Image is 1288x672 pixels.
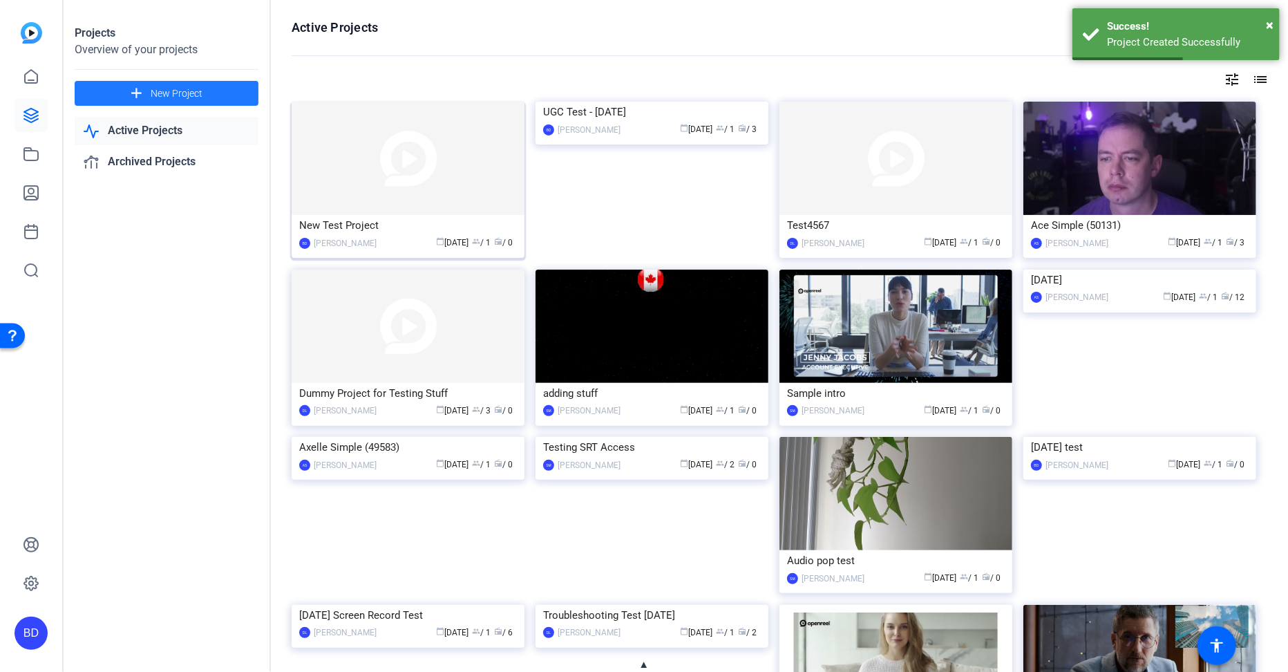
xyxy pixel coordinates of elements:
[681,459,689,467] span: calendar_today
[925,237,933,245] span: calendar_today
[151,86,202,101] span: New Project
[299,383,517,404] div: Dummy Project for Testing Stuff
[1227,460,1245,469] span: / 0
[1031,238,1042,249] div: AS
[681,406,713,416] span: [DATE]
[960,237,969,245] span: group
[1031,460,1042,471] div: BD
[543,102,761,122] div: UGC Test - [DATE]
[787,550,1005,571] div: Audio pop test
[128,85,145,102] mat-icon: add
[1222,292,1245,302] span: / 12
[1107,35,1269,50] div: Project Created Successfully
[717,406,735,416] span: / 1
[681,628,713,637] span: [DATE]
[717,627,725,635] span: group
[681,627,689,635] span: calendar_today
[1204,238,1223,248] span: / 1
[717,405,725,413] span: group
[543,460,554,471] div: SM
[437,405,445,413] span: calendar_today
[1164,292,1172,300] span: calendar_today
[1168,237,1177,245] span: calendar_today
[717,124,735,134] span: / 1
[1168,238,1201,248] span: [DATE]
[925,405,933,413] span: calendar_today
[802,404,864,418] div: [PERSON_NAME]
[925,572,933,581] span: calendar_today
[1227,237,1235,245] span: radio
[495,628,513,637] span: / 6
[681,405,689,413] span: calendar_today
[495,460,513,469] span: / 0
[437,238,469,248] span: [DATE]
[495,405,503,413] span: radio
[1031,215,1249,236] div: Ace Simple (50131)
[543,383,761,404] div: adding stuff
[299,215,517,236] div: New Test Project
[1222,292,1230,300] span: radio
[802,572,864,586] div: [PERSON_NAME]
[495,238,513,248] span: / 0
[1200,292,1208,300] span: group
[75,41,258,58] div: Overview of your projects
[787,238,798,249] div: DL
[739,124,757,134] span: / 3
[314,458,377,472] div: [PERSON_NAME]
[558,626,621,640] div: [PERSON_NAME]
[21,22,42,44] img: blue-gradient.svg
[473,460,491,469] span: / 1
[543,405,554,416] div: SM
[1204,460,1223,469] span: / 1
[1227,238,1245,248] span: / 3
[75,25,258,41] div: Projects
[314,236,377,250] div: [PERSON_NAME]
[787,405,798,416] div: SM
[437,628,469,637] span: [DATE]
[739,627,747,635] span: radio
[314,404,377,418] div: [PERSON_NAME]
[543,627,554,638] div: DL
[1224,71,1240,88] mat-icon: tune
[314,626,377,640] div: [PERSON_NAME]
[543,124,554,136] div: BD
[960,405,969,413] span: group
[983,406,1001,416] span: / 0
[1031,292,1042,303] div: AS
[299,238,310,249] div: BD
[983,237,991,245] span: radio
[717,124,725,132] span: group
[717,460,735,469] span: / 2
[495,406,513,416] span: / 0
[495,237,503,245] span: radio
[983,572,991,581] span: radio
[1204,459,1213,467] span: group
[473,238,491,248] span: / 1
[983,573,1001,583] span: / 0
[1107,19,1269,35] div: Success!
[639,658,650,671] span: ▲
[739,628,757,637] span: / 2
[473,237,481,245] span: group
[681,124,713,134] span: [DATE]
[681,124,689,132] span: calendar_today
[15,617,48,650] div: BD
[299,405,310,416] div: DL
[802,236,864,250] div: [PERSON_NAME]
[983,238,1001,248] span: / 0
[739,405,747,413] span: radio
[787,383,1005,404] div: Sample intro
[960,572,969,581] span: group
[473,406,491,416] span: / 3
[1266,15,1273,35] button: Close
[787,573,798,584] div: SM
[1168,460,1201,469] span: [DATE]
[925,573,957,583] span: [DATE]
[558,458,621,472] div: [PERSON_NAME]
[1164,292,1196,302] span: [DATE]
[473,628,491,637] span: / 1
[925,238,957,248] span: [DATE]
[437,459,445,467] span: calendar_today
[299,605,517,626] div: [DATE] Screen Record Test
[1031,437,1249,458] div: [DATE] test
